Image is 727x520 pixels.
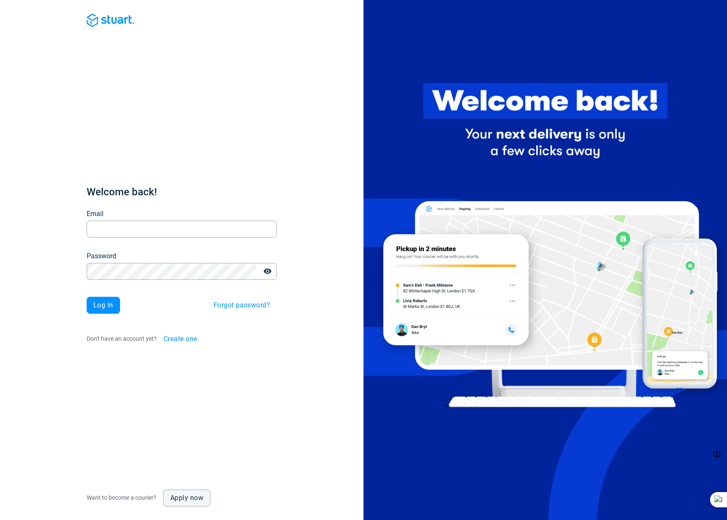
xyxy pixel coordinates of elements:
span: Forgot password? [213,302,270,309]
span: Log in [93,302,113,309]
span: Want to become a courier? [87,494,156,501]
label: Password [87,251,116,261]
button: Create one [157,331,204,348]
span: Apply now [170,495,203,501]
span: Don't have an account yet? [87,335,157,342]
button: Log in [87,297,120,314]
span: Create one [164,336,197,342]
label: Email [87,209,104,219]
a: Apply now [163,490,210,506]
button: Forgot password? [207,297,277,314]
h1: Welcome back! [87,185,277,199]
img: Blue logo [87,14,134,27]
